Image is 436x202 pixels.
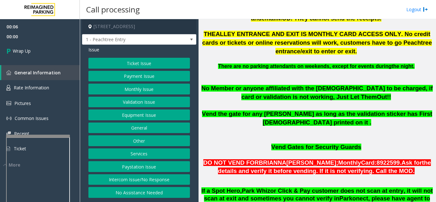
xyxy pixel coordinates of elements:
span: Card: [361,159,377,166]
img: logout [423,6,428,13]
span: Vend the gate for any [PERSON_NAME] as long as the validation sticker has First [DEMOGRAPHIC_DATA... [202,110,432,126]
div: More [3,161,80,168]
span: Vend Gates for Security Guards [271,144,361,150]
span: Rate Information [14,85,49,91]
span: the details and verify it before vending. If it is not verifying. Call the MOD. [218,159,431,175]
span: ALLEY ENTRANCE AND EXIT IS MONTHLY CARD ACCESS ONLY. No credit cards or tickets or online reserva... [202,31,432,54]
h3: Call processing [83,2,143,17]
button: Services [88,148,190,159]
span: There are no parking attendants on weekends, except for events during [218,64,391,69]
img: 'icon' [6,85,11,91]
span: 1 - Peachtree Entry [82,34,173,45]
button: Other [88,135,190,146]
span: [PERSON_NAME]; [286,159,338,166]
span: Receipt [14,131,29,137]
img: 'icon' [6,116,11,121]
span: Common Issues [15,115,49,121]
button: Validation Issue [88,97,190,108]
span: If a Spot Hero, [201,187,242,194]
span: Ask for [402,159,422,166]
img: 'icon' [6,101,11,105]
span: Monthly [338,159,361,166]
button: Equipment Issue [88,109,190,120]
img: 'icon' [6,131,11,136]
button: Intercom Issue/No Response [88,174,190,185]
button: Monthly Issue [88,84,190,94]
span: BRIANNA [259,159,286,166]
span: Parkonect [339,195,368,202]
span: General Information [14,70,61,76]
span: the night [392,64,413,69]
span: Issue [88,46,99,53]
img: 'icon' [6,70,11,75]
span: . [413,64,414,69]
span: 8922599. [377,159,402,166]
span: Park Whiz [242,187,270,194]
span: DO NOT VEND FOR [203,159,259,166]
span: No Member or anyone affiliated with the [DEMOGRAPHIC_DATA] to be charged, if card or validation i... [201,85,433,100]
a: General Information [1,65,80,80]
span: or Click & Pay customer does not scan at entry, it will not scan at exit and sometimes you cannot... [204,187,432,202]
span: Out!! [377,94,391,100]
span: Pictures [14,100,31,106]
h4: [STREET_ADDRESS] [82,19,196,34]
a: Logout [406,6,428,13]
button: Payment Issue [88,71,190,82]
span: THE [204,31,215,37]
span: Wrap Up [13,48,31,54]
button: Paystation Issue [88,161,190,172]
button: Ticket Issue [88,58,190,69]
button: General [88,123,190,133]
button: No Assistance Needed [88,187,190,198]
